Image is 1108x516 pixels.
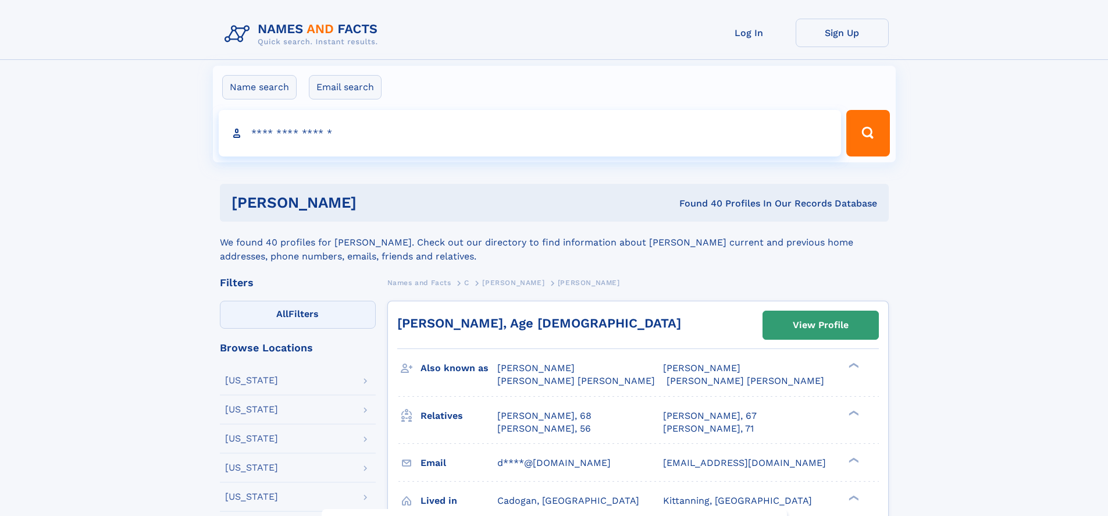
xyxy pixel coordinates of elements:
div: View Profile [793,312,849,339]
div: Browse Locations [220,343,376,353]
span: [EMAIL_ADDRESS][DOMAIN_NAME] [663,457,826,468]
span: All [276,308,288,319]
a: Log In [703,19,796,47]
span: Kittanning, [GEOGRAPHIC_DATA] [663,495,812,506]
label: Filters [220,301,376,329]
div: [US_STATE] [225,434,278,443]
span: [PERSON_NAME] [PERSON_NAME] [667,375,824,386]
h3: Email [421,453,497,473]
h3: Relatives [421,406,497,426]
div: We found 40 profiles for [PERSON_NAME]. Check out our directory to find information about [PERSON... [220,222,889,264]
span: [PERSON_NAME] [497,362,575,373]
input: search input [219,110,842,156]
button: Search Button [846,110,889,156]
h3: Also known as [421,358,497,378]
div: Found 40 Profiles In Our Records Database [518,197,877,210]
a: C [464,275,469,290]
span: Cadogan, [GEOGRAPHIC_DATA] [497,495,639,506]
a: Sign Up [796,19,889,47]
h3: Lived in [421,491,497,511]
div: [US_STATE] [225,463,278,472]
label: Name search [222,75,297,99]
span: [PERSON_NAME] [PERSON_NAME] [497,375,655,386]
div: Filters [220,277,376,288]
img: Logo Names and Facts [220,19,387,50]
a: View Profile [763,311,878,339]
div: [US_STATE] [225,405,278,414]
a: [PERSON_NAME], 56 [497,422,591,435]
div: ❯ [846,409,860,417]
a: [PERSON_NAME], Age [DEMOGRAPHIC_DATA] [397,316,681,330]
a: [PERSON_NAME], 68 [497,410,592,422]
a: Names and Facts [387,275,451,290]
span: [PERSON_NAME] [482,279,544,287]
span: [PERSON_NAME] [558,279,620,287]
h1: [PERSON_NAME] [231,195,518,210]
div: [US_STATE] [225,376,278,385]
div: ❯ [846,362,860,369]
a: [PERSON_NAME], 67 [663,410,757,422]
span: [PERSON_NAME] [663,362,740,373]
div: [US_STATE] [225,492,278,501]
a: [PERSON_NAME], 71 [663,422,754,435]
a: [PERSON_NAME] [482,275,544,290]
div: ❯ [846,456,860,464]
div: ❯ [846,494,860,501]
label: Email search [309,75,382,99]
span: C [464,279,469,287]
